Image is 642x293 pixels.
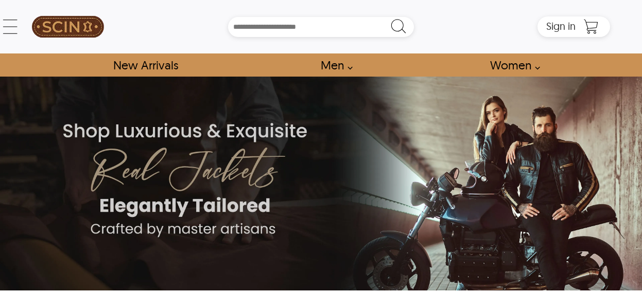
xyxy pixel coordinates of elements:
a: Shopping Cart [581,19,601,34]
a: Sign in [546,23,576,31]
span: Sign in [546,20,576,32]
a: shop men's leather jackets [309,53,358,77]
img: SCIN [32,5,104,48]
a: Shop New Arrivals [101,53,189,77]
a: Shop Women Leather Jackets [478,53,546,77]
